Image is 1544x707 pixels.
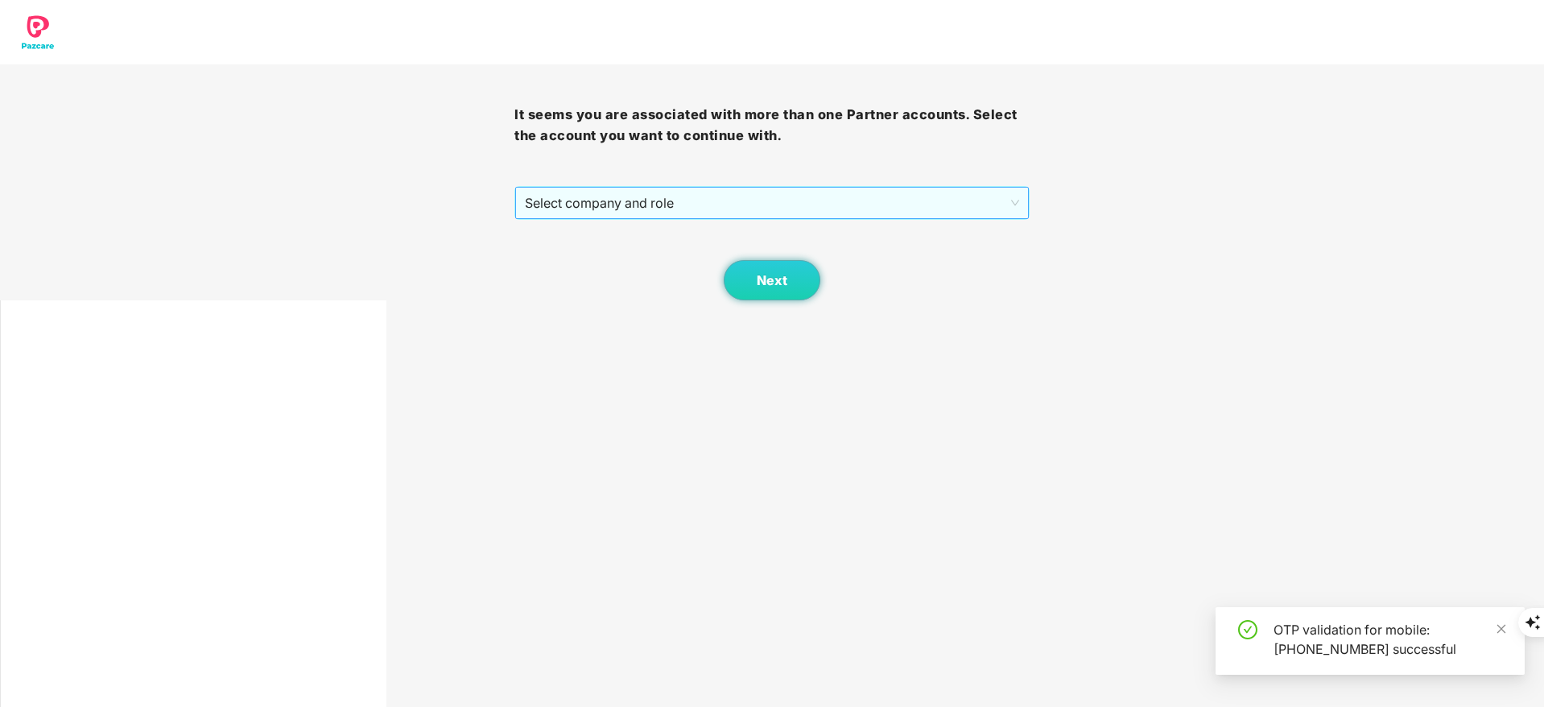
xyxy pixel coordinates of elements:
span: close [1496,623,1507,635]
span: check-circle [1238,620,1257,639]
div: OTP validation for mobile: [PHONE_NUMBER] successful [1274,620,1505,659]
h3: It seems you are associated with more than one Partner accounts. Select the account you want to c... [514,105,1029,146]
span: Select company and role [525,188,1018,218]
span: Next [757,273,787,288]
button: Next [724,260,820,300]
